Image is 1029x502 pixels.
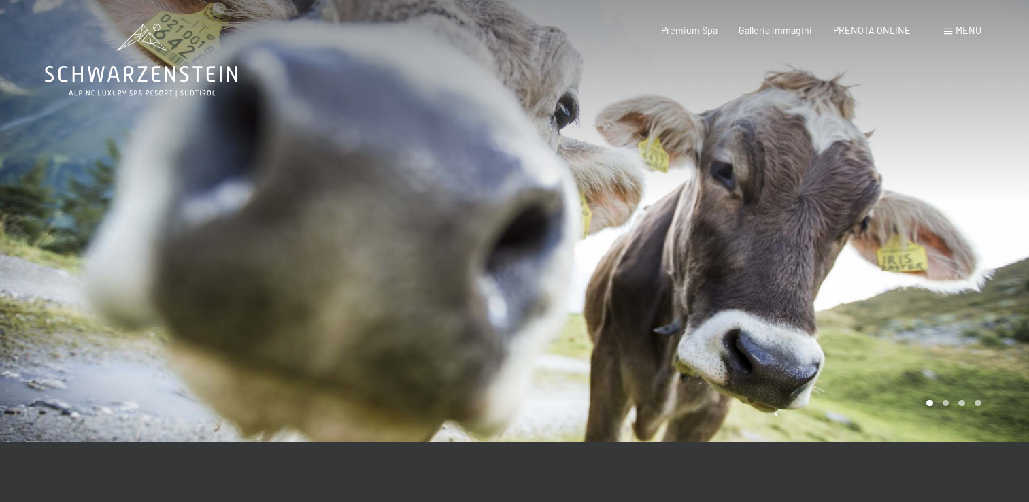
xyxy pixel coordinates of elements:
[956,24,981,36] span: Menu
[383,283,486,297] span: Consenso marketing*
[922,400,981,407] div: Carousel Pagination
[975,400,981,407] div: Carousel Page 4
[833,24,911,36] a: PRENOTA ONLINE
[958,400,965,407] div: Carousel Page 3
[739,24,812,36] a: Galleria immagini
[661,24,718,36] a: Premium Spa
[943,400,949,407] div: Carousel Page 2
[926,400,933,407] div: Carousel Page 1 (Current Slide)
